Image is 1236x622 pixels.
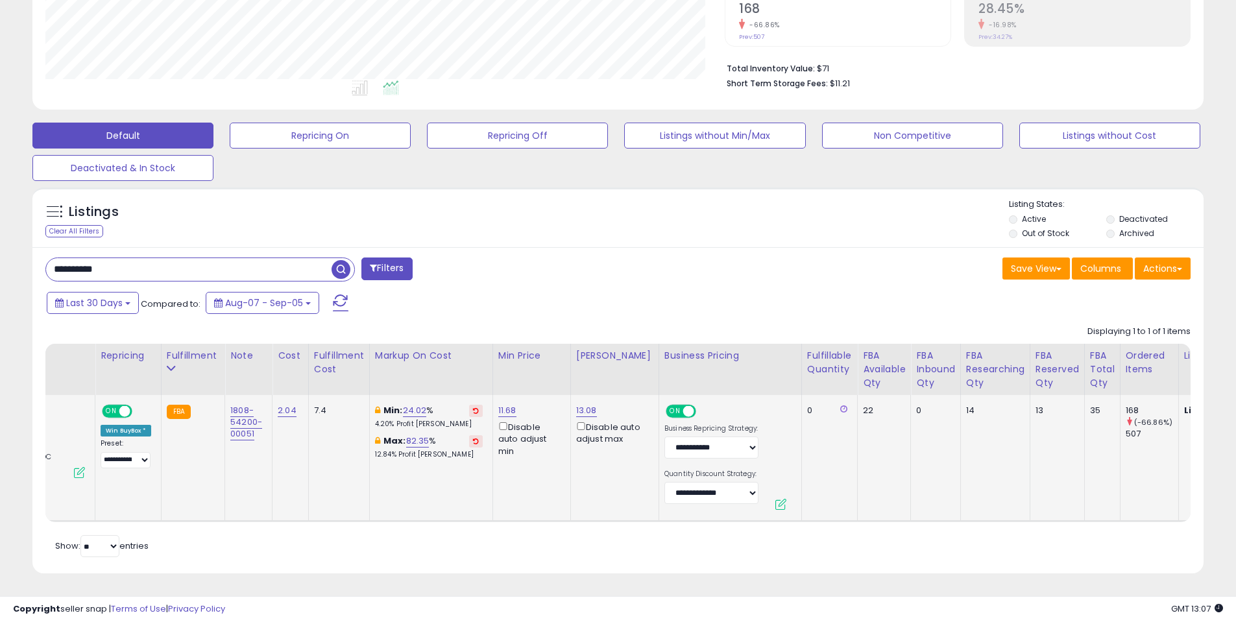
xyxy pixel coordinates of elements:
[1135,257,1191,280] button: Actions
[383,404,403,416] b: Min:
[361,257,412,280] button: Filters
[101,439,151,468] div: Preset:
[1090,349,1115,390] div: FBA Total Qty
[984,20,1017,30] small: -16.98%
[230,349,267,363] div: Note
[1036,405,1074,416] div: 13
[664,470,758,479] label: Quantity Discount Strategy:
[1009,198,1204,211] p: Listing States:
[101,425,151,437] div: Win BuyBox *
[32,123,213,149] button: Default
[69,203,119,221] h5: Listings
[314,405,359,416] div: 7.4
[1080,262,1121,275] span: Columns
[576,420,649,445] div: Disable auto adjust max
[1134,417,1172,427] small: (-66.86%)
[498,349,565,363] div: Min Price
[1126,349,1173,376] div: Ordered Items
[727,78,828,89] b: Short Term Storage Fees:
[807,349,852,376] div: Fulfillable Quantity
[32,155,213,181] button: Deactivated & In Stock
[45,225,103,237] div: Clear All Filters
[278,404,297,417] a: 2.04
[375,450,483,459] p: 12.84% Profit [PERSON_NAME]
[1090,405,1110,416] div: 35
[1002,257,1070,280] button: Save View
[1019,123,1200,149] button: Listings without Cost
[369,344,492,395] th: The percentage added to the cost of goods (COGS) that forms the calculator for Min & Max prices.
[314,349,364,376] div: Fulfillment Cost
[739,1,951,19] h2: 168
[1036,349,1079,390] div: FBA Reserved Qty
[1087,326,1191,338] div: Displaying 1 to 1 of 1 items
[167,405,191,419] small: FBA
[916,405,951,416] div: 0
[230,404,262,440] a: 1808-54200-00051
[13,603,225,616] div: seller snap | |
[727,63,815,74] b: Total Inventory Value:
[739,33,764,41] small: Prev: 507
[101,349,156,363] div: Repricing
[375,349,487,363] div: Markup on Cost
[375,420,483,429] p: 4.20% Profit [PERSON_NAME]
[978,1,1190,19] h2: 28.45%
[1072,257,1133,280] button: Columns
[47,292,139,314] button: Last 30 Days
[727,60,1181,75] li: $71
[1119,228,1154,239] label: Archived
[375,405,483,429] div: %
[624,123,805,149] button: Listings without Min/Max
[427,123,608,149] button: Repricing Off
[375,435,483,459] div: %
[55,540,149,552] span: Show: entries
[1022,228,1069,239] label: Out of Stock
[498,404,516,417] a: 11.68
[383,435,406,447] b: Max:
[664,349,796,363] div: Business Pricing
[103,406,119,417] span: ON
[206,292,319,314] button: Aug-07 - Sep-05
[111,603,166,615] a: Terms of Use
[1022,213,1046,224] label: Active
[916,349,955,390] div: FBA inbound Qty
[141,298,200,310] span: Compared to:
[807,405,847,416] div: 0
[667,406,683,417] span: ON
[498,420,561,457] div: Disable auto adjust min
[167,349,219,363] div: Fulfillment
[1171,603,1223,615] span: 2025-10-7 13:07 GMT
[406,435,430,448] a: 82.35
[230,123,411,149] button: Repricing On
[863,405,901,416] div: 22
[978,33,1012,41] small: Prev: 34.27%
[830,77,850,90] span: $11.21
[664,424,758,433] label: Business Repricing Strategy:
[576,349,653,363] div: [PERSON_NAME]
[130,406,151,417] span: OFF
[403,404,427,417] a: 24.02
[168,603,225,615] a: Privacy Policy
[745,20,780,30] small: -66.86%
[694,406,715,417] span: OFF
[863,349,905,390] div: FBA Available Qty
[1126,428,1178,440] div: 507
[966,349,1024,390] div: FBA Researching Qty
[822,123,1003,149] button: Non Competitive
[225,296,303,309] span: Aug-07 - Sep-05
[966,405,1020,416] div: 14
[278,349,303,363] div: Cost
[1126,405,1178,416] div: 168
[1119,213,1168,224] label: Deactivated
[13,603,60,615] strong: Copyright
[576,404,597,417] a: 13.08
[66,296,123,309] span: Last 30 Days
